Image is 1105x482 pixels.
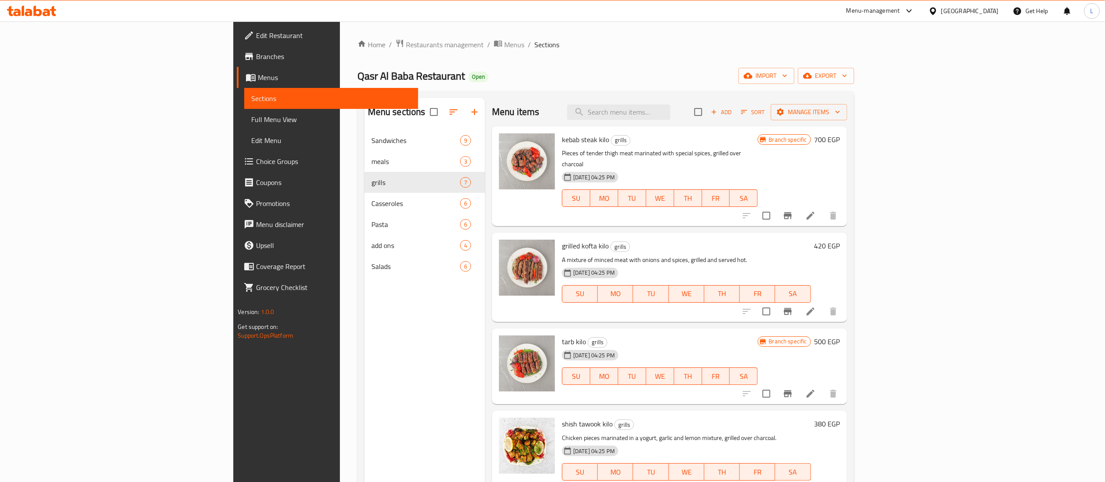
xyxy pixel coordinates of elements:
[562,367,590,385] button: SU
[646,367,674,385] button: WE
[237,67,418,88] a: Menus
[238,306,259,318] span: Version:
[562,335,586,348] span: tarb kilo
[395,39,484,50] a: Restaurants management
[562,417,613,430] span: shish tawook kilo
[371,156,460,167] span: meals
[757,302,776,321] span: Select to update
[601,287,630,300] span: MO
[672,466,701,479] span: WE
[371,219,460,230] div: Pasta
[562,285,598,303] button: SU
[562,239,609,252] span: grilled kofta kilo
[406,39,484,50] span: Restaurants management
[371,240,460,251] div: add ons
[846,6,900,16] div: Menu-management
[674,367,702,385] button: TH
[611,135,630,146] div: grills
[588,337,607,347] span: grills
[460,198,471,209] div: items
[678,370,699,383] span: TH
[650,192,671,205] span: WE
[622,192,643,205] span: TU
[710,107,733,117] span: Add
[672,287,701,300] span: WE
[461,220,471,229] span: 6
[823,383,844,404] button: delete
[461,157,471,166] span: 3
[425,103,443,121] span: Select all sections
[633,285,669,303] button: TU
[650,370,671,383] span: WE
[562,433,811,444] p: Chicken pieces marinated in a yogurt, garlic and lemon mixture, grilled over charcoal.
[706,370,727,383] span: FR
[798,68,854,84] button: export
[499,418,555,474] img: shish tawook kilo
[730,189,758,207] button: SA
[823,301,844,322] button: delete
[499,240,555,296] img: grilled kofta kilo
[590,367,618,385] button: MO
[443,101,464,122] span: Sort sections
[371,261,460,272] span: Salads
[611,135,630,145] span: grills
[371,135,460,146] span: Sandwiches
[805,210,816,221] a: Edit menu item
[674,189,702,207] button: TH
[741,107,765,117] span: Sort
[238,321,278,332] span: Get support on:
[775,285,811,303] button: SA
[357,39,854,50] nav: breadcrumb
[805,388,816,399] a: Edit menu item
[504,39,524,50] span: Menus
[371,177,460,188] div: grills
[237,193,418,214] a: Promotions
[566,287,594,300] span: SU
[237,235,418,256] a: Upsell
[499,133,555,189] img: kebab steak kilo
[566,370,587,383] span: SU
[256,177,411,188] span: Coupons
[706,192,727,205] span: FR
[598,463,633,481] button: MO
[757,206,776,225] span: Select to update
[779,466,807,479] span: SA
[778,107,840,118] span: Manage items
[740,463,775,481] button: FR
[244,109,418,130] a: Full Menu View
[743,287,772,300] span: FR
[735,105,771,119] span: Sort items
[371,198,460,209] div: Casseroles
[256,198,411,209] span: Promotions
[823,205,844,226] button: delete
[566,466,594,479] span: SU
[237,25,418,46] a: Edit Restaurant
[364,193,485,214] div: Casseroles6
[494,39,524,50] a: Menus
[805,70,847,81] span: export
[598,285,633,303] button: MO
[702,367,730,385] button: FR
[237,277,418,298] a: Grocery Checklist
[460,135,471,146] div: items
[487,39,490,50] li: /
[678,192,699,205] span: TH
[941,6,999,16] div: [GEOGRAPHIC_DATA]
[364,126,485,280] nav: Menu sections
[256,30,411,41] span: Edit Restaurant
[534,39,559,50] span: Sections
[461,199,471,208] span: 6
[460,240,471,251] div: items
[745,70,787,81] span: import
[730,367,758,385] button: SA
[601,466,630,479] span: MO
[461,262,471,271] span: 6
[570,447,618,455] span: [DATE] 04:25 PM
[251,114,411,125] span: Full Menu View
[777,205,798,226] button: Branch-specific-item
[637,466,665,479] span: TU
[357,66,465,86] span: Qasr Al Baba Restaurant
[704,285,740,303] button: TH
[765,337,810,346] span: Branch specific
